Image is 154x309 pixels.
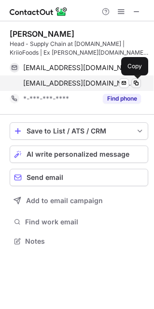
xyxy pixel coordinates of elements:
span: Send email [27,174,63,181]
button: Reveal Button [103,94,141,103]
button: Send email [10,169,148,186]
button: Notes [10,235,148,248]
img: ContactOut v5.3.10 [10,6,68,17]
button: Add to email campaign [10,192,148,209]
span: [EMAIL_ADDRESS][DOMAIN_NAME] [23,63,134,72]
button: save-profile-one-click [10,122,148,140]
div: [PERSON_NAME] [10,29,74,39]
button: AI write personalized message [10,146,148,163]
span: [EMAIL_ADDRESS][DOMAIN_NAME] [23,79,134,88]
div: Head - Supply Chain at [DOMAIN_NAME] | KriioFoods | Ex [PERSON_NAME][DOMAIN_NAME], Pepperfry, eBa... [10,40,148,57]
span: AI write personalized message [27,150,129,158]
span: Notes [25,237,144,246]
div: Save to List / ATS / CRM [27,127,131,135]
span: Add to email campaign [26,197,103,205]
span: Find work email [25,218,144,226]
button: Find work email [10,215,148,229]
